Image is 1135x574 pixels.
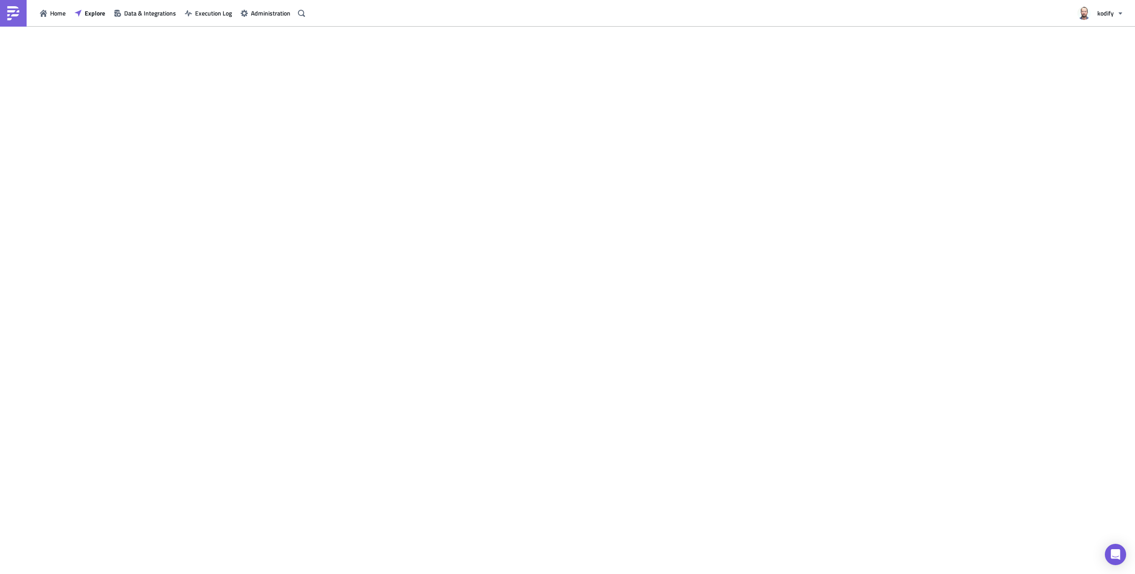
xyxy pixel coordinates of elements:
[85,8,105,18] span: Explore
[70,6,110,20] button: Explore
[124,8,176,18] span: Data & Integrations
[1072,4,1128,23] button: kodify
[1097,8,1114,18] span: kodify
[180,6,236,20] button: Execution Log
[236,6,295,20] button: Administration
[1105,544,1126,565] div: Open Intercom Messenger
[195,8,232,18] span: Execution Log
[1076,6,1092,21] img: Avatar
[110,6,180,20] button: Data & Integrations
[35,6,70,20] button: Home
[251,8,290,18] span: Administration
[50,8,66,18] span: Home
[6,6,20,20] img: PushMetrics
